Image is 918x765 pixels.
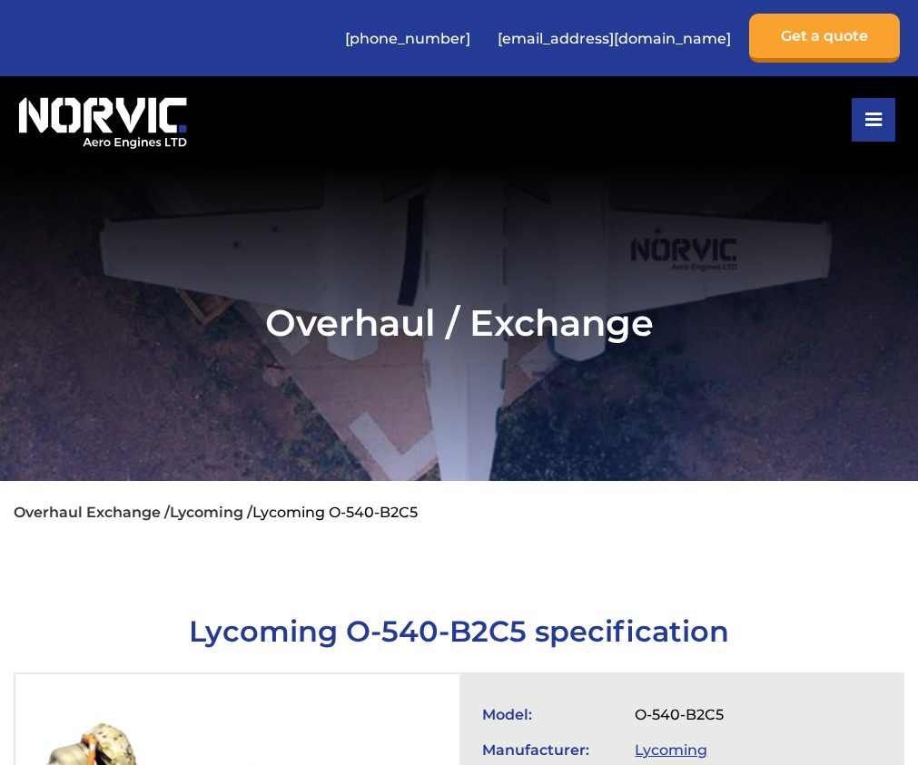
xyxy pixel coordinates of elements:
[14,504,170,521] a: Overhaul Exchange /
[626,697,888,732] td: O-540-B2C5
[336,16,479,61] a: [PHONE_NUMBER]
[489,16,740,61] a: [EMAIL_ADDRESS][DOMAIN_NAME]
[14,90,192,150] img: Norvic Aero Engines logo
[170,504,252,521] a: Lycoming /
[749,14,900,63] a: Get a quote
[14,300,904,345] h2: Overhaul / Exchange
[473,697,627,732] td: Model:
[252,504,418,521] li: Lycoming O-540-B2C5
[635,741,707,759] a: Lycoming
[14,613,904,649] h1: Lycoming O-540-B2C5 specification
